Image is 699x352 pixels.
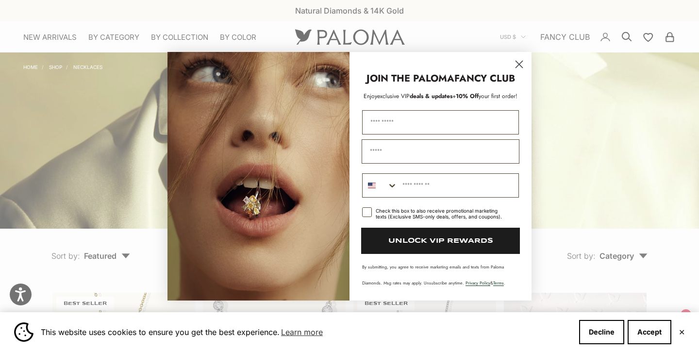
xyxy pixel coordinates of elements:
button: Decline [579,320,624,344]
div: Check this box to also receive promotional marketing texts (Exclusive SMS-only deals, offers, and... [376,208,507,219]
input: First Name [362,110,519,134]
button: Accept [628,320,671,344]
strong: JOIN THE PALOMA [366,71,454,85]
p: By submitting, you agree to receive marketing emails and texts from Paloma Diamonds. Msg rates ma... [362,264,519,286]
strong: FANCY CLUB [454,71,515,85]
input: Email [362,139,519,164]
button: Search Countries [363,174,398,197]
span: + your first order! [452,92,517,101]
button: Close dialog [511,56,528,73]
a: Terms [493,280,504,286]
button: Close [679,329,685,335]
span: & . [466,280,505,286]
a: Learn more [280,325,324,339]
input: Phone Number [398,174,518,197]
img: Loading... [167,52,349,301]
span: 10% Off [456,92,479,101]
button: UNLOCK VIP REWARDS [361,228,520,254]
span: Enjoy [364,92,377,101]
img: United States [368,182,376,189]
span: deals & updates [377,92,452,101]
a: Privacy Policy [466,280,490,286]
span: This website uses cookies to ensure you get the best experience. [41,325,571,339]
img: Cookie banner [14,322,33,342]
span: exclusive VIP [377,92,410,101]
